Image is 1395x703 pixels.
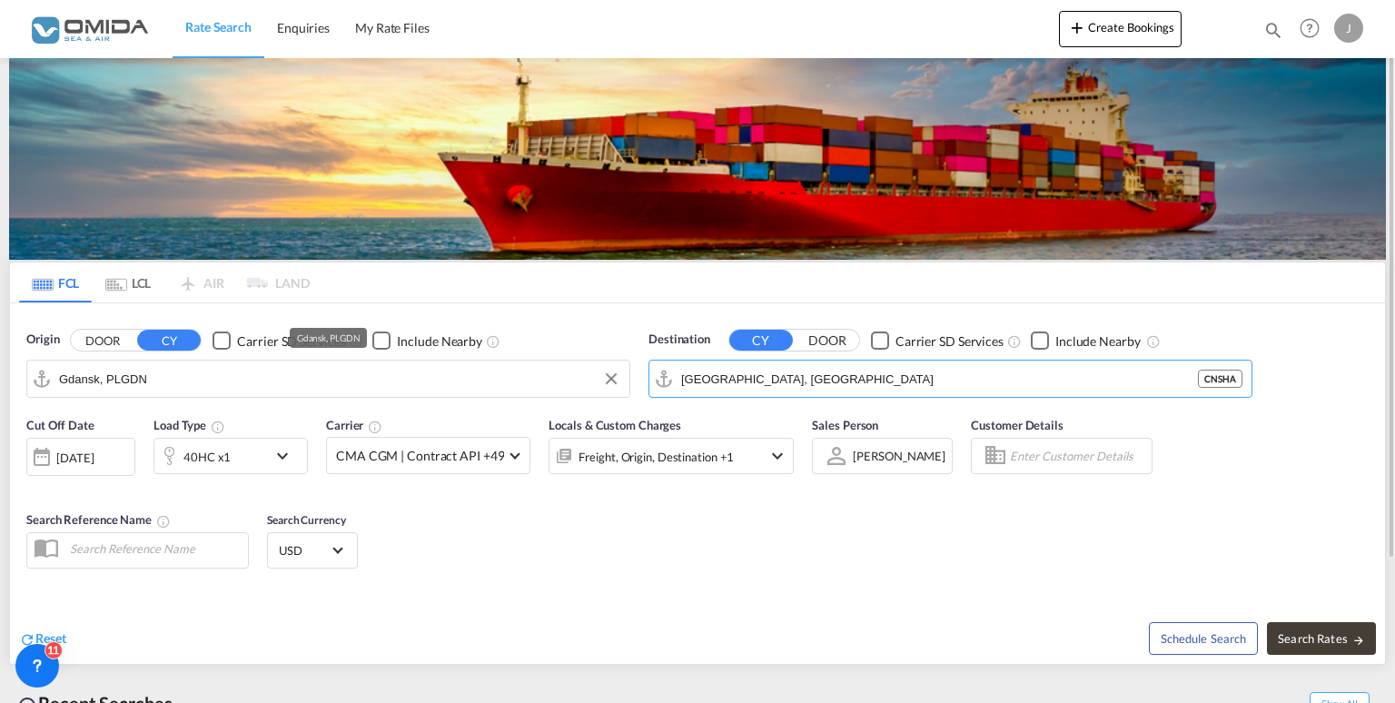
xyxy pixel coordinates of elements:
div: Freight Origin Destination Factory Stuffing [579,444,734,470]
button: Search Ratesicon-arrow-right [1267,622,1376,655]
input: Search by Port [681,365,1198,392]
div: 40HC x1icon-chevron-down [153,438,308,474]
md-select: Sales Person: Julia Rakowska [851,443,947,470]
button: icon-plus 400-fgCreate Bookings [1059,11,1182,47]
span: Customer Details [971,418,1063,432]
span: Locals & Custom Charges [549,418,681,432]
div: [PERSON_NAME] [853,449,945,463]
span: My Rate Files [355,20,430,35]
md-icon: icon-magnify [1263,20,1283,40]
span: USD [279,542,330,559]
md-input-container: Gdansk, PLGDN [27,361,629,397]
div: Help [1294,13,1334,45]
button: DOOR [71,331,134,351]
button: DOOR [796,331,859,351]
img: 459c566038e111ed959c4fc4f0a4b274.png [27,8,150,49]
md-pagination-wrapper: Use the left and right arrow keys to navigate between tabs [19,262,310,302]
md-select: Select Currency: $ USDUnited States Dollar [277,537,348,563]
span: Destination [648,331,710,349]
md-checkbox: Checkbox No Ink [1031,331,1141,350]
md-datepicker: Select [26,474,40,499]
md-icon: icon-chevron-down [767,445,788,467]
div: Carrier SD Services [895,332,1004,351]
span: Load Type [153,418,225,432]
span: Help [1294,13,1325,44]
md-icon: icon-plus 400-fg [1066,16,1088,38]
md-icon: icon-refresh [19,631,35,648]
md-icon: icon-arrow-right [1352,634,1365,647]
span: Sales Person [812,418,878,432]
button: Clear Input [598,365,625,392]
div: J [1334,14,1363,43]
button: CY [137,330,201,351]
input: Search by Port [59,365,620,392]
div: Include Nearby [1055,332,1141,351]
md-checkbox: Checkbox No Ink [213,331,345,350]
div: Freight Origin Destination Factory Stuffingicon-chevron-down [549,438,794,474]
div: [DATE] [26,438,135,476]
md-tab-item: LCL [92,262,164,302]
img: LCL+%26+FCL+BACKGROUND.png [9,58,1386,260]
span: Reset [35,630,66,646]
span: Origin [26,331,59,349]
md-icon: Unchecked: Ignores neighbouring ports when fetching rates.Checked : Includes neighbouring ports w... [486,334,500,349]
span: CMA CGM | Contract API +49 [336,447,504,465]
md-icon: Unchecked: Ignores neighbouring ports when fetching rates.Checked : Includes neighbouring ports w... [1146,334,1161,349]
span: Search Rates [1278,631,1365,646]
span: Cut Off Date [26,418,94,432]
div: icon-magnify [1263,20,1283,47]
div: Carrier SD Services [237,332,345,351]
md-checkbox: Checkbox No Ink [871,331,1004,350]
input: Search Reference Name [61,535,248,562]
div: icon-refreshReset [19,629,66,649]
span: Enquiries [277,20,330,35]
div: Gdansk, PLGDN [297,328,361,348]
div: [DATE] [56,450,94,466]
md-icon: icon-information-outline [211,420,225,434]
md-icon: The selected Trucker/Carrierwill be displayed in the rate results If the rates are from another f... [368,420,382,434]
button: CY [729,330,793,351]
md-icon: icon-chevron-down [272,445,302,467]
div: 40HC x1 [183,444,231,470]
button: Note: By default Schedule search will only considerorigin ports, destination ports and cut off da... [1149,622,1258,655]
span: Search Currency [267,513,346,527]
span: Rate Search [185,19,252,35]
span: Carrier [326,418,382,432]
input: Enter Customer Details [1010,442,1146,470]
div: Origin DOOR CY Checkbox No InkUnchecked: Search for CY (Container Yard) services for all selected... [10,303,1385,663]
md-tab-item: FCL [19,262,92,302]
md-input-container: Shanghai, CNSHA [649,361,1252,397]
div: Include Nearby [397,332,482,351]
md-icon: Your search will be saved by the below given name [156,514,171,529]
span: Search Reference Name [26,512,171,527]
md-icon: Unchecked: Search for CY (Container Yard) services for all selected carriers.Checked : Search for... [1007,334,1022,349]
md-checkbox: Checkbox No Ink [372,331,482,350]
div: CNSHA [1198,370,1242,388]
